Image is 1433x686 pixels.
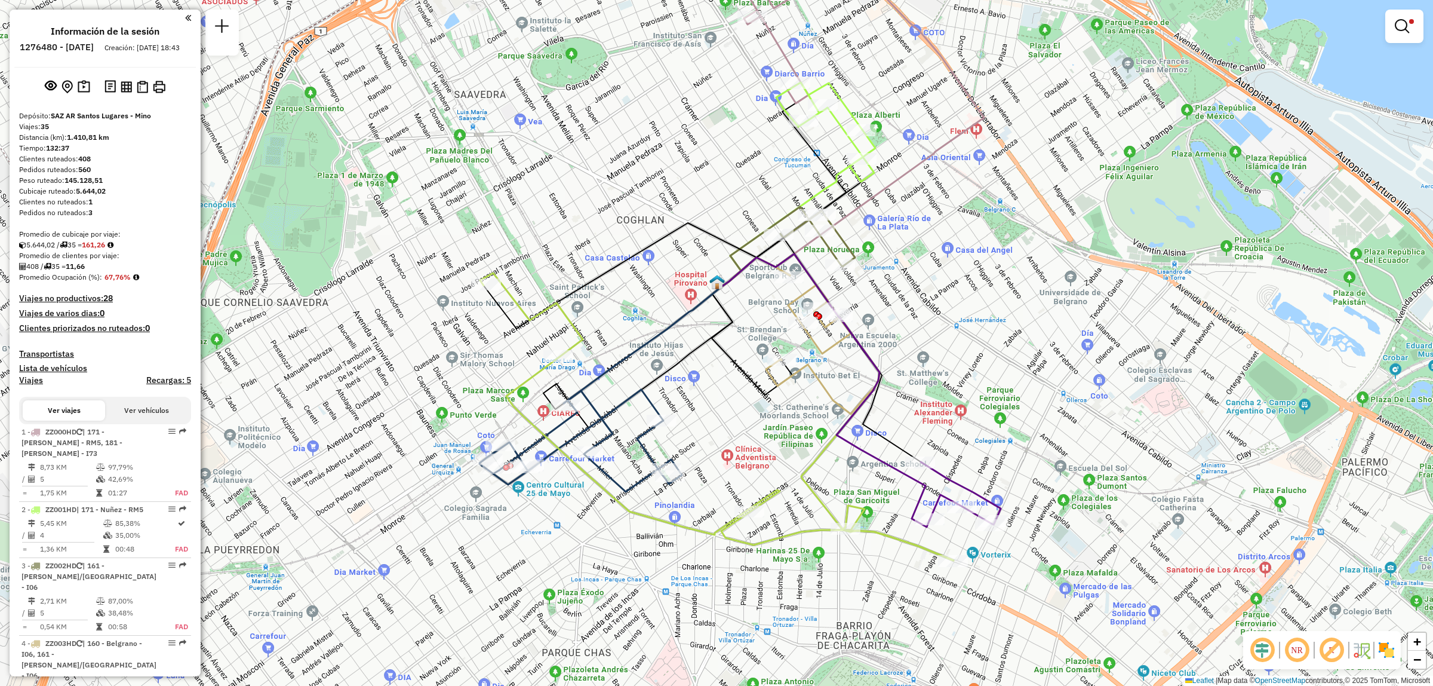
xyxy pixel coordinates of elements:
[19,250,191,261] div: Promedio de clientes por viaje:
[21,487,27,499] td: =
[179,639,186,647] em: Ruta exportada
[1317,636,1346,664] span: Mostrar etiqueta
[39,461,96,473] td: 8,73 KM
[115,529,174,541] td: 35,00%
[75,78,93,96] button: Sugerencias de ruteo
[19,175,191,186] div: Peso ruteado:
[107,595,160,607] td: 87,00%
[82,240,105,249] strong: 161,26
[21,561,156,592] span: 3 -
[1390,14,1419,38] a: Mostrar filtros
[168,639,176,647] em: Opciones
[150,78,168,96] button: Imprimir viajes
[76,640,82,647] i: Vehículo ya utilizado en esta sesión
[44,263,51,270] i: Viajes
[145,323,150,333] strong: 0
[45,639,76,648] span: ZZ003HD
[39,529,103,541] td: 4
[28,520,35,527] i: Distancia (km)
[1352,641,1371,660] img: Flujo de la calle
[19,272,102,281] span: Promedio Ocupación (%):
[19,186,191,197] div: Cubicaje ruteado:
[19,263,26,270] i: Clientes
[60,241,67,249] i: Viajes
[46,143,69,152] strong: 132:37
[1408,651,1426,669] a: Zoom out
[107,241,113,249] i: Meta de cubicaje/viaje: 224,18 Diferencia: -62,92
[21,473,27,485] td: /
[115,517,174,529] td: 85,38%
[133,274,139,281] em: Promedio calculado usando la ocupación más alta (%Peso o %Cubicaje) de cada viaje en la sesión. N...
[19,143,191,154] div: Tiempo:
[76,562,82,569] i: Vehículo ya utilizado en esta sesión
[64,176,103,185] strong: 145.128,51
[160,621,189,633] td: FAD
[1255,676,1306,685] a: OpenStreetMap
[107,473,160,485] td: 42,69%
[19,293,191,304] h4: Viajes no productivos:
[42,77,59,96] button: Ver sesión original
[179,428,186,435] em: Ruta exportada
[107,621,160,633] td: 00:58
[19,363,191,373] h4: Lista de vehículos
[39,595,96,607] td: 2,71 KM
[160,487,189,499] td: FAD
[96,623,102,630] i: Tiempo en ruta
[39,621,96,633] td: 0,54 KM
[103,532,112,539] i: % Cubicaje en uso
[21,561,156,592] span: | 161 - [PERSON_NAME]/[GEOGRAPHIC_DATA] - I06
[103,520,112,527] i: % Peso en uso
[39,487,96,499] td: 1,75 KM
[19,261,191,272] div: 408 / 35 =
[28,532,35,539] i: Clientes
[709,274,725,290] img: UDC - Santos Lugares
[21,505,143,514] span: 2 -
[168,562,176,569] em: Opciones
[19,375,43,385] a: Viajes
[39,517,103,529] td: 5,45 KM
[115,543,174,555] td: 00:48
[19,308,191,318] h4: Viajes de varios dias:
[66,262,85,271] strong: 11,66
[39,473,96,485] td: 5
[19,207,191,218] div: Pedidos no ruteados:
[88,208,93,217] strong: 3
[107,487,160,499] td: 01:27
[174,543,189,555] td: FAD
[179,506,186,513] em: Ruta exportada
[1185,676,1214,685] a: Leaflet
[107,607,160,619] td: 38,48%
[19,164,191,175] div: Pedidos ruteados:
[1413,634,1421,649] span: +
[51,26,159,37] h4: Información de la sesión
[78,154,91,163] strong: 408
[45,427,76,436] span: ZZ000HD
[100,308,104,318] strong: 0
[118,78,134,94] button: Indicadores de ruteo por viaje
[45,505,76,514] span: ZZ001HD
[21,529,27,541] td: /
[21,621,27,633] td: =
[19,197,191,207] div: Clientes no ruteados:
[28,598,35,605] i: Distancia (km)
[102,78,118,96] button: Log de desbloqueo de sesión
[76,505,143,514] span: | 171 - Nuñez - RM5
[185,11,191,24] a: Haga clic aquí para minimizar el panel
[67,133,109,142] strong: 1.410,81 km
[1283,636,1311,664] span: Ocultar NR
[21,639,156,680] span: | 160 - Belgrano - I06, 161 - [PERSON_NAME]/[GEOGRAPHIC_DATA] - I06
[19,154,191,164] div: Clientes ruteados:
[21,543,27,555] td: =
[19,121,191,132] div: Viajes:
[1409,19,1414,24] span: Filtro Ativo
[168,428,176,435] em: Opciones
[21,427,122,458] span: | 171 - [PERSON_NAME] - RM5, 181 - [PERSON_NAME] - I73
[28,464,35,471] i: Distancia (km)
[146,375,191,385] h4: Recargas: 5
[96,489,102,497] i: Tiempo en ruta
[59,78,75,96] button: Centro del mapa en el depósito o punto de apoyo
[23,400,105,421] button: Ver viajes
[21,607,27,619] td: /
[96,476,105,483] i: % Cubicaje en uso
